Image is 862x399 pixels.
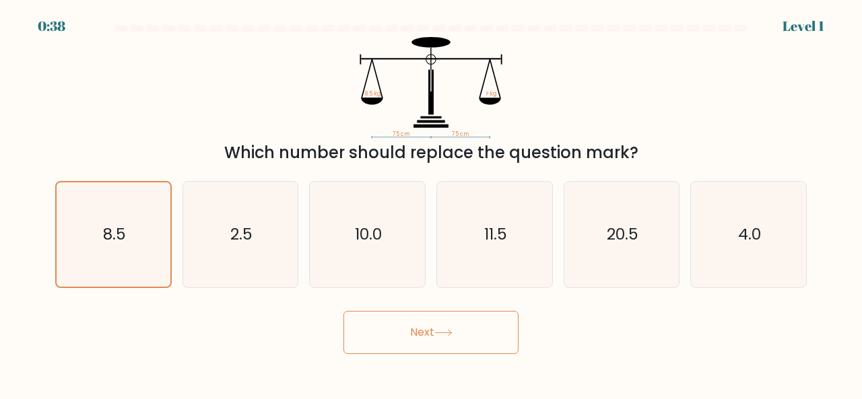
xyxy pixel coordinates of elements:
[393,130,409,138] tspan: 75 cm
[63,141,799,165] div: Which number should replace the question mark?
[343,311,519,354] button: Next
[355,223,382,245] text: 10.0
[607,223,638,245] text: 20.5
[484,223,507,245] text: 11.5
[783,16,824,36] div: Level 1
[230,223,253,245] text: 2.5
[364,89,381,98] tspan: 8.5 kg
[452,130,469,138] tspan: 75 cm
[738,223,761,245] text: 4.0
[103,223,126,245] text: 8.5
[486,89,497,98] tspan: ? kg
[38,16,65,36] div: 0:38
